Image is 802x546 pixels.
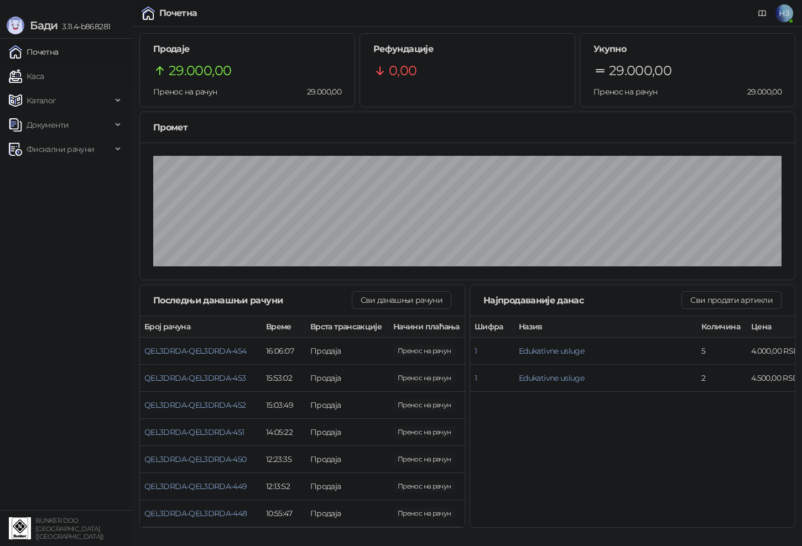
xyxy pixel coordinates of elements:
th: Назив [514,316,697,338]
button: 1 [475,346,477,356]
span: 4.000,00 [393,426,455,438]
button: QEL3DRDA-QEL3DRDA-454 [144,346,247,356]
span: 4.000,00 [393,480,455,492]
td: 12:13:52 [262,473,306,500]
td: 12:23:35 [262,446,306,473]
td: Продаја [306,338,389,365]
span: 4.000,00 [393,507,455,519]
td: 15:03:49 [262,392,306,419]
span: 29.000,00 [609,60,671,81]
span: Документи [27,114,69,136]
span: 4.000,00 [393,453,455,465]
button: QEL3DRDA-QEL3DRDA-452 [144,400,246,410]
div: Почетна [159,9,197,18]
button: QEL3DRDA-QEL3DRDA-450 [144,454,247,464]
span: 0,00 [389,60,416,81]
td: Продаја [306,500,389,527]
h5: Укупно [593,43,782,56]
span: 4.000,00 [393,345,455,357]
button: QEL3DRDA-QEL3DRDA-449 [144,481,247,491]
span: 29.000,00 [169,60,231,81]
button: 1 [475,373,477,383]
a: Каса [9,65,44,87]
td: 16:06:07 [262,338,306,365]
span: Фискални рачуни [27,138,94,160]
td: Продаја [306,473,389,500]
th: Број рачуна [140,316,262,338]
span: 3.11.4-b868281 [58,22,110,32]
th: Количина [697,316,747,338]
span: 29.000,00 [299,86,341,98]
button: Edukativne usluge [519,346,584,356]
td: Продаја [306,446,389,473]
small: BUNKER DOO [GEOGRAPHIC_DATA] ([GEOGRAPHIC_DATA]) [35,517,104,540]
button: Сви данашњи рачуни [352,291,451,309]
a: Почетна [9,41,59,63]
td: 5 [697,338,747,365]
td: Продаја [306,419,389,446]
span: 4.500,00 [393,399,455,411]
span: 4.500,00 [393,372,455,384]
td: 10:55:47 [262,500,306,527]
td: Продаја [306,392,389,419]
td: 15:53:02 [262,365,306,392]
span: 29.000,00 [739,86,782,98]
span: НЗ [775,4,793,22]
button: QEL3DRDA-QEL3DRDA-451 [144,427,244,437]
span: Бади [30,19,58,32]
button: QEL3DRDA-QEL3DRDA-453 [144,373,246,383]
h5: Продаје [153,43,341,56]
td: Продаја [306,365,389,392]
th: Време [262,316,306,338]
span: Каталог [27,90,56,112]
th: Шифра [470,316,514,338]
a: Документација [753,4,771,22]
span: Пренос на рачун [593,87,657,97]
span: Пренос на рачун [153,87,217,97]
div: Последњи данашњи рачуни [153,293,352,307]
img: 64x64-companyLogo-d200c298-da26-4023-afd4-f376f589afb5.jpeg [9,517,31,539]
h5: Рефундације [373,43,561,56]
button: QEL3DRDA-QEL3DRDA-448 [144,508,247,518]
img: Logo [7,17,24,34]
th: Начини плаћања [389,316,499,338]
button: Сви продати артикли [681,291,782,309]
div: Промет [153,120,782,134]
div: Најпродаваније данас [483,293,681,307]
th: Врста трансакције [306,316,389,338]
button: Edukativne usluge [519,373,584,383]
td: 14:05:22 [262,419,306,446]
td: 2 [697,365,747,392]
